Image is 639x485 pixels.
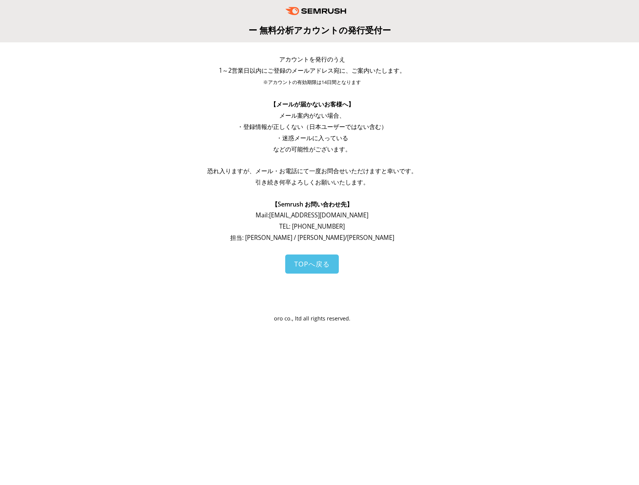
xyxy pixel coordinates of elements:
[272,200,353,208] span: 【Semrush お問い合わせ先】
[263,79,361,85] span: ※アカウントの有効期限は14日間となります
[219,66,406,75] span: 1～2営業日以内にご登録のメールアドレス宛に、ご案内いたします。
[279,55,345,63] span: アカウントを発行のうえ
[273,145,351,153] span: などの可能性がございます。
[274,315,350,322] span: oro co., ltd all rights reserved.
[285,254,339,274] a: TOPへ戻る
[255,178,369,186] span: 引き続き何卒よろしくお願いいたします。
[256,211,368,219] span: Mail: [EMAIL_ADDRESS][DOMAIN_NAME]
[237,123,387,131] span: ・登録情報が正しくない（日本ユーザーではない含む）
[279,111,345,120] span: メール案内がない場合、
[294,259,330,268] span: TOPへ戻る
[230,234,394,242] span: 担当: [PERSON_NAME] / [PERSON_NAME]/[PERSON_NAME]
[279,222,345,231] span: TEL: [PHONE_NUMBER]
[248,24,391,36] span: ー 無料分析アカウントの発行受付ー
[276,134,348,142] span: ・迷惑メールに入っている
[207,167,417,175] span: 恐れ入りますが、メール・お電話にて一度お問合せいただけますと幸いです。
[270,100,354,108] span: 【メールが届かないお客様へ】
